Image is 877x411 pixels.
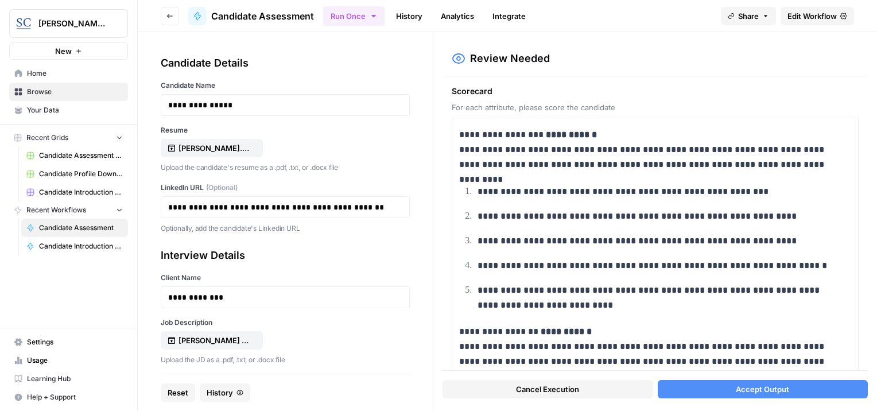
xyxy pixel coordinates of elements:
button: Help + Support [9,388,128,406]
span: Home [27,68,123,79]
span: Edit Workflow [787,10,837,22]
a: Analytics [434,7,481,25]
span: Candidate Assessment Download Sheet [39,150,123,161]
label: Resume [161,125,410,135]
span: Candidate Profile Download Sheet [39,169,123,179]
span: Help + Support [27,392,123,402]
span: Browse [27,87,123,97]
span: Candidate Assessment [39,223,123,233]
div: Candidate Details [161,55,410,71]
span: Share [738,10,759,22]
button: Recent Workflows [9,201,128,219]
button: Reset [161,383,195,402]
span: Cancel Execution [516,383,579,395]
span: Accept Output [736,383,789,395]
span: Candidate Introduction Download Sheet [39,187,123,197]
span: Learning Hub [27,374,123,384]
label: Client Name [161,273,410,283]
span: History [207,387,233,398]
button: Run Once [323,6,385,26]
span: (Optional) [206,183,238,193]
label: Job Description [161,317,410,328]
p: Upload the JD as a .pdf, .txt, or .docx file [161,354,410,366]
span: Settings [27,337,123,347]
p: [PERSON_NAME].pdf [178,142,252,154]
span: For each attribute, please score the candidate [452,102,859,113]
span: Recent Grids [26,133,68,143]
p: Optionally, add the candidate's Linkedin URL [161,223,410,234]
a: Candidate Assessment [188,7,314,25]
a: Candidate Assessment [21,219,128,237]
div: Interview Details [161,247,410,263]
span: Candidate Assessment [211,9,314,23]
a: Usage [9,351,128,370]
span: Recent Workflows [26,205,86,215]
button: Workspace: Stanton Chase Nashville [9,9,128,38]
p: Upload the candidate's resume as a .pdf, .txt, or .docx file [161,162,410,173]
span: Usage [27,355,123,366]
span: Reset [168,387,188,398]
a: Browse [9,83,128,101]
a: Your Data [9,101,128,119]
button: Recent Grids [9,129,128,146]
button: History [200,383,250,402]
p: [PERSON_NAME] VP Operations - Recruitment Profile.pdf [178,335,252,346]
span: Scorecard [452,86,859,97]
button: Cancel Execution [443,380,653,398]
span: Your Data [27,105,123,115]
button: Share [721,7,776,25]
img: Stanton Chase Nashville Logo [13,13,34,34]
h2: Review Needed [470,51,550,67]
span: [PERSON_NAME] [GEOGRAPHIC_DATA] [38,18,108,29]
button: [PERSON_NAME] VP Operations - Recruitment Profile.pdf [161,331,263,350]
a: Home [9,64,128,83]
a: Integrate [486,7,533,25]
a: Candidate Assessment Download Sheet [21,146,128,165]
label: Candidate Name [161,80,410,91]
a: Edit Workflow [781,7,854,25]
button: [PERSON_NAME].pdf [161,139,263,157]
a: History [389,7,429,25]
a: Settings [9,333,128,351]
a: Candidate Profile Download Sheet [21,165,128,183]
button: Accept Output [658,380,868,398]
span: Candidate Introduction and Profile [39,241,123,251]
a: Learning Hub [9,370,128,388]
span: New [55,45,72,57]
a: Candidate Introduction and Profile [21,237,128,255]
button: New [9,42,128,60]
a: Candidate Introduction Download Sheet [21,183,128,201]
label: LinkedIn URL [161,183,410,193]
